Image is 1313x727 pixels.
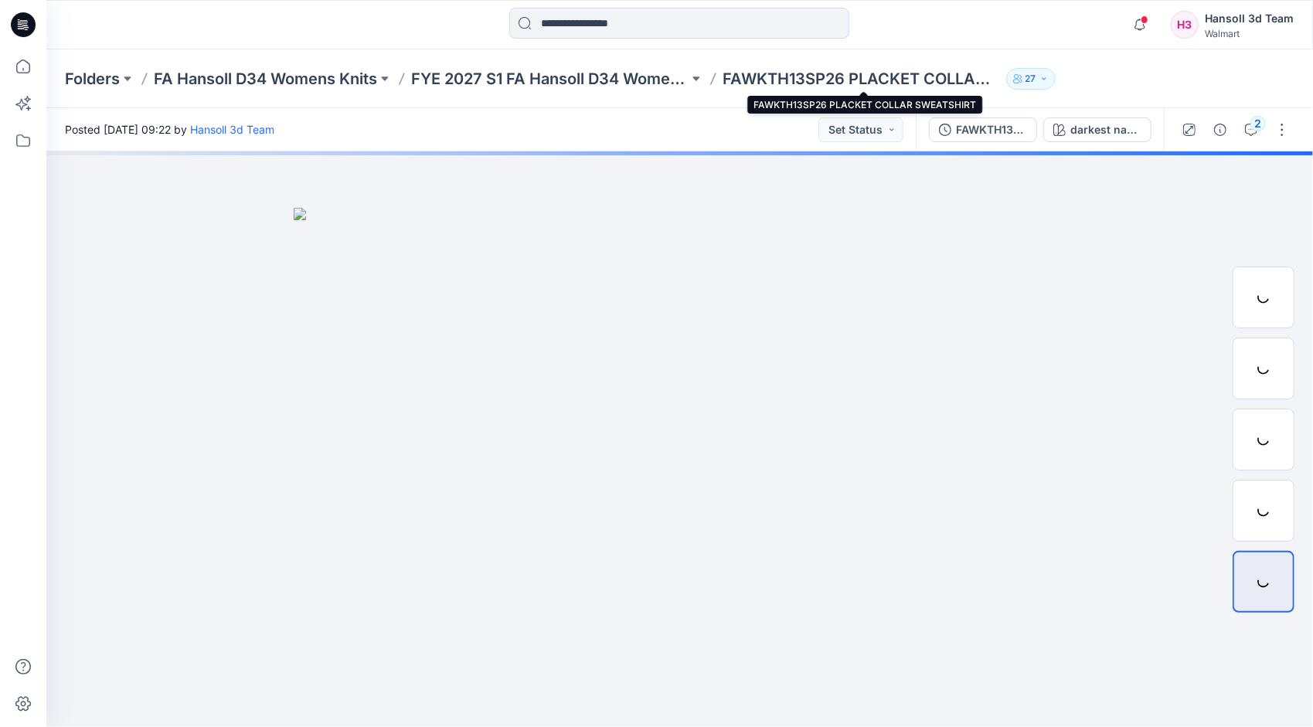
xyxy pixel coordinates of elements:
a: FYE 2027 S1 FA Hansoll D34 Womens Knits [411,68,689,90]
div: darkest navy stripe [1070,121,1141,138]
a: FA Hansoll D34 Womens Knits [154,68,377,90]
button: darkest navy stripe [1043,117,1151,142]
button: FAWKTH13SP26 PLACKET COLLAR SWEATSHIRT [929,117,1037,142]
button: 2 [1239,117,1264,142]
button: Details [1208,117,1233,142]
p: FAWKTH13SP26 PLACKET COLLAR SWEATSHIRT [723,68,1000,90]
div: Walmart [1205,28,1294,39]
button: 27 [1006,68,1056,90]
div: FAWKTH13SP26 PLACKET COLLAR SWEATSHIRT [956,121,1027,138]
a: Hansoll 3d Team [190,123,274,136]
a: Folders [65,68,120,90]
span: Posted [DATE] 09:22 by [65,121,274,138]
div: Hansoll 3d Team [1205,9,1294,28]
p: 27 [1026,70,1036,87]
div: 2 [1250,116,1266,131]
div: H3 [1171,11,1199,39]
